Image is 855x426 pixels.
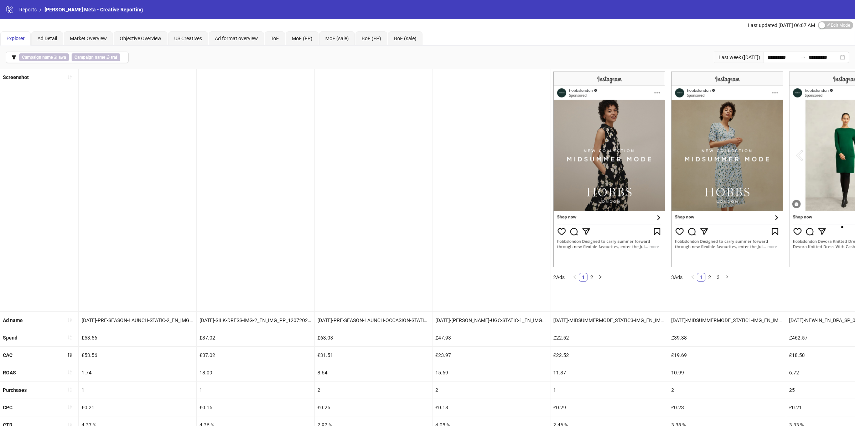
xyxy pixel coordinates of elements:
[668,364,786,381] div: 10.99
[197,347,314,364] div: £37.02
[3,387,27,393] b: Purchases
[671,274,683,280] span: 3 Ads
[215,36,258,41] span: Ad format overview
[79,382,196,399] div: 1
[67,335,72,340] span: sort-ascending
[197,399,314,416] div: £0.15
[671,72,783,267] img: Screenshot 120230494276380624
[19,53,69,61] span: ∌
[550,312,668,329] div: [DATE]-MIDSUMMERMODE_STATIC3-IMG_EN_IMG_NI_04072025_F_CC_SC1_None_BAU – Copy
[70,36,107,41] span: Market Overview
[111,55,117,60] b: traf
[315,399,432,416] div: £0.25
[79,364,196,381] div: 1.74
[570,273,579,282] li: Previous Page
[45,7,143,12] span: [PERSON_NAME] Meta - Creative Reporting
[705,273,714,282] li: 2
[432,347,550,364] div: £23.97
[570,273,579,282] button: left
[688,273,697,282] li: Previous Page
[394,36,416,41] span: BoF (sale)
[668,399,786,416] div: £0.23
[315,329,432,346] div: £63.03
[579,273,587,281] a: 1
[432,364,550,381] div: 15.69
[315,364,432,381] div: 8.64
[714,273,722,282] li: 3
[725,275,729,279] span: right
[6,52,129,63] button: Campaign name ∌ awaCampaign name ∌ traf
[688,273,697,282] button: left
[668,382,786,399] div: 2
[550,382,668,399] div: 1
[706,273,714,281] a: 2
[596,273,605,282] button: right
[67,75,72,80] span: sort-ascending
[40,6,42,14] li: /
[3,370,16,375] b: ROAS
[120,36,161,41] span: Objective Overview
[3,335,17,341] b: Spend
[197,382,314,399] div: 1
[3,405,12,410] b: CPC
[58,55,66,60] b: awa
[325,36,349,41] span: MoF (sale)
[668,312,786,329] div: [DATE]-MIDSUMMERMODE_STATIC1-IMG_EN_IMG_NI_04072025_F_CC_SC1_None_BAU – Copy
[550,364,668,381] div: 11.37
[722,273,731,282] li: Next Page
[668,329,786,346] div: £39.38
[697,273,705,282] li: 1
[748,22,815,28] span: Last updated [DATE] 06:07 AM
[714,273,722,281] a: 3
[553,72,665,267] img: Screenshot 120232414817190624
[598,275,602,279] span: right
[72,53,120,61] span: ∌
[22,55,53,60] b: Campaign name
[800,54,806,60] span: swap-right
[292,36,312,41] span: MoF (FP)
[432,329,550,346] div: £47.93
[315,312,432,329] div: [DATE]-PRE-SEASON-LAUNCH-OCCASION-STATIC-1_EN_IMG_NI_30072025_F_CC_SC1_None_SEASONAL
[271,36,279,41] span: ToF
[714,52,763,63] div: Last week ([DATE])
[18,6,38,14] a: Reports
[197,329,314,346] div: £37.02
[3,352,12,358] b: CAC
[550,329,668,346] div: £22.52
[588,273,596,281] a: 2
[3,74,29,80] b: Screenshot
[432,382,550,399] div: 2
[596,273,605,282] li: Next Page
[79,399,196,416] div: £0.21
[79,329,196,346] div: £53.56
[432,312,550,329] div: [DATE]-[PERSON_NAME]-UGC-STATIC-1_EN_IMG_EP_29072025_F_CC_SC13_None_UGC
[722,273,731,282] button: right
[6,36,25,41] span: Explorer
[67,405,72,410] span: sort-ascending
[553,274,565,280] span: 2 Ads
[572,275,577,279] span: left
[668,347,786,364] div: £19.69
[74,55,105,60] b: Campaign name
[79,312,196,329] div: [DATE]-PRE-SEASON-LAUNCH-STATIC-2_EN_IMG_NI_28072025_F_CC_SC1_USP10_SEASONAL
[37,36,57,41] span: Ad Detail
[3,317,23,323] b: Ad name
[11,55,16,60] span: filter
[362,36,381,41] span: BoF (FP)
[579,273,587,282] li: 1
[587,273,596,282] li: 2
[432,399,550,416] div: £0.18
[79,347,196,364] div: £53.56
[67,352,72,357] span: sort-descending
[67,370,72,375] span: sort-ascending
[550,399,668,416] div: £0.29
[67,317,72,322] span: sort-ascending
[315,347,432,364] div: £31.51
[174,36,202,41] span: US Creatives
[315,382,432,399] div: 2
[690,275,695,279] span: left
[197,364,314,381] div: 18.09
[550,347,668,364] div: £22.52
[197,312,314,329] div: [DATE]-SILK-DRESS-IMG-2_EN_IMG_PP_12072025_F_CC_SC1_USP11_BAU
[67,387,72,392] span: sort-ascending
